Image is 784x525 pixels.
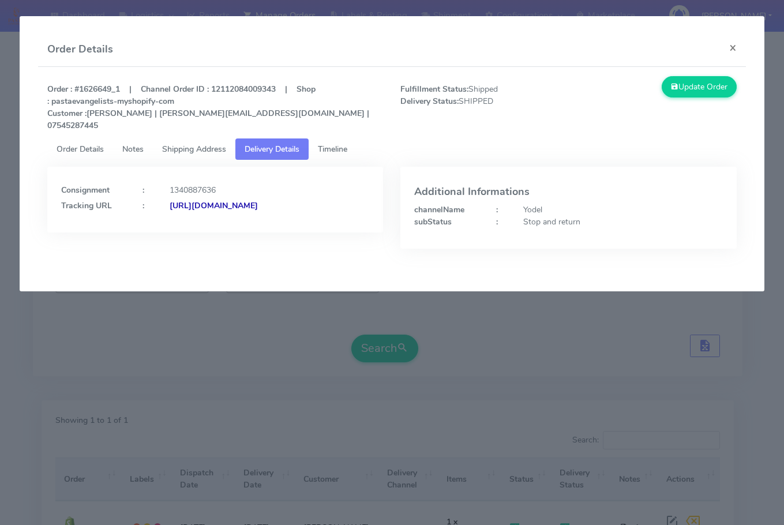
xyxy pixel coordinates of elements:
button: Close [720,32,746,63]
div: Stop and return [515,216,732,228]
span: Shipped SHIPPED [392,83,568,132]
strong: Delivery Status: [400,96,459,107]
ul: Tabs [47,138,736,160]
strong: Order : #1626649_1 | Channel Order ID : 12112084009343 | Shop : pastaevangelists-myshopify-com [P... [47,84,369,131]
strong: Consignment [61,185,110,196]
strong: [URL][DOMAIN_NAME] [170,200,258,211]
span: Delivery Details [245,144,299,155]
span: Timeline [318,144,347,155]
strong: channelName [414,204,464,215]
strong: Customer : [47,108,87,119]
strong: : [142,185,144,196]
strong: : [496,216,498,227]
strong: subStatus [414,216,452,227]
strong: Fulfillment Status: [400,84,468,95]
div: Yodel [515,204,732,216]
h4: Additional Informations [414,186,722,198]
span: Order Details [57,144,104,155]
button: Update Order [662,76,737,97]
strong: : [496,204,498,215]
span: Shipping Address [162,144,226,155]
span: Notes [122,144,144,155]
strong: Tracking URL [61,200,112,211]
h4: Order Details [47,42,113,57]
div: 1340887636 [161,184,378,196]
strong: : [142,200,144,211]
